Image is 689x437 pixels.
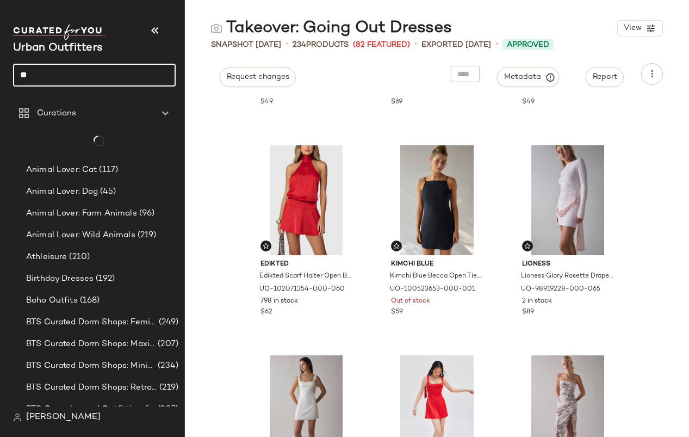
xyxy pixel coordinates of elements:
img: svg%3e [263,243,269,249]
button: Report [586,67,624,87]
span: (219) [157,381,178,394]
span: (207) [156,338,178,350]
span: (219) [135,229,157,242]
img: svg%3e [524,243,531,249]
img: 102071354_060_m [252,145,361,255]
div: Takeover: Going Out Dresses [211,17,452,39]
p: Exported [DATE] [421,39,491,51]
span: (207) [156,403,178,416]
span: Lioness [522,260,614,269]
span: 2 in stock [522,297,552,306]
span: BTS Curated Dorm Shops: Retro+ Boho [26,381,157,394]
img: svg%3e [393,243,400,249]
span: • [285,38,288,51]
span: Request changes [226,73,289,82]
span: • [414,38,417,51]
span: Out of stock [391,297,430,306]
button: View [617,20,663,36]
span: (96) [137,207,155,220]
span: $49 [522,97,535,107]
span: $59 [391,307,403,317]
button: Metadata [497,67,560,87]
img: cfy_white_logo.C9jOOHJF.svg [13,24,105,40]
div: Products [293,39,349,51]
span: Edikted [260,260,352,269]
span: Lioness Glory Rosette Draped Mini Dress in Blush, Women's at Urban Outfitters [521,272,613,281]
img: 100523653_001_b [382,145,492,255]
span: Current Company Name [13,42,102,54]
span: Metadata [504,72,553,82]
span: Animal Lover: Wild Animals [26,229,135,242]
span: (192) [94,273,115,285]
span: Birthday Dresses [26,273,94,285]
span: [PERSON_NAME] [26,411,101,424]
span: UO-100523653-000-001 [390,285,475,294]
span: Boho Outfits [26,294,78,307]
span: 798 in stock [260,297,298,306]
span: Animal Lover: Farm Animals [26,207,137,220]
span: BTS Curated Dorm Shops: Minimalist [26,360,156,372]
span: (45) [98,186,116,198]
span: View [623,24,642,33]
span: $62 [260,307,272,317]
span: • [495,38,498,51]
span: Report [592,73,617,82]
span: Athleisure [26,251,67,263]
span: $69 [391,97,402,107]
span: (210) [67,251,90,263]
span: (234) [156,360,178,372]
img: svg%3e [13,413,22,422]
span: Edikted Scarf Halter Open Back Mini Dress in Red, Women's at Urban Outfitters [259,272,351,281]
button: Request changes [220,67,296,87]
span: (82 Featured) [353,39,410,51]
span: Animal Lover: Dog [26,186,98,198]
span: Kimchi Blue Becca Open Tie-Back Fit-And-Flare Mini Dress in Black, Women's at Urban Outfitters [390,272,482,281]
span: UO-102071354-000-060 [259,285,345,294]
img: 98919228_065_b [513,145,623,255]
span: $49 [260,97,273,107]
img: svg%3e [211,23,222,34]
span: Approved [507,39,549,51]
span: Curations [37,107,76,120]
span: UO-98919228-000-065 [521,285,600,294]
span: BTS Curated Dorm Shops: Feminine [26,316,157,329]
span: (249) [157,316,178,329]
span: Kimchi Blue [391,260,483,269]
span: (117) [97,164,118,176]
span: BTS Curated Dorm Shops: Maximalist [26,338,156,350]
span: 234 [293,41,306,49]
span: (168) [78,294,100,307]
span: Snapshot [DATE] [211,39,281,51]
span: $89 [522,307,534,317]
span: Animal Lover: Cat [26,164,97,176]
span: BTS Occasion and Outfitting: [PERSON_NAME] to Party [26,403,156,416]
